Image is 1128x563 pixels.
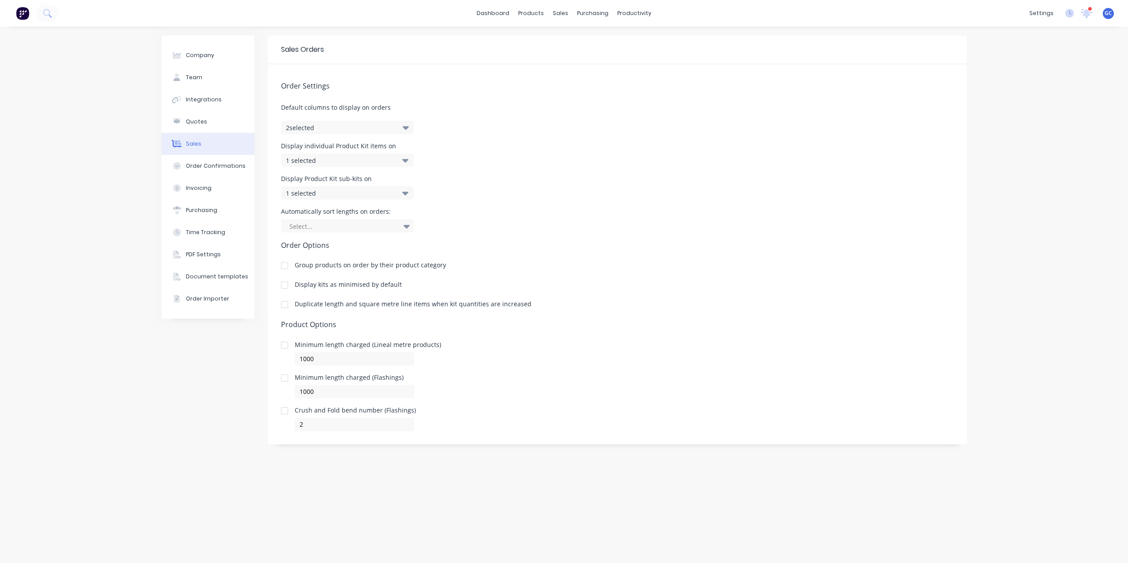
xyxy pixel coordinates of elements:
div: Company [186,51,214,59]
div: 1 selected [286,156,390,165]
img: Factory [16,7,29,20]
div: Display Product Kit sub-kits on [281,176,414,182]
div: purchasing [573,7,613,20]
button: Quotes [162,111,254,133]
h5: Order Options [281,241,954,250]
button: Purchasing [162,199,254,221]
button: Integrations [162,89,254,111]
span: GC [1105,9,1112,17]
button: Time Tracking [162,221,254,243]
div: Order Confirmations [186,162,246,170]
div: PDF Settings [186,251,221,258]
div: Automatically sort lengths on orders: [281,208,414,215]
button: Sales [162,133,254,155]
button: Order Importer [162,288,254,310]
a: dashboard [472,7,514,20]
button: PDF Settings [162,243,254,266]
div: Quotes [186,118,207,126]
div: Document templates [186,273,248,281]
div: Time Tracking [186,228,225,236]
div: productivity [613,7,656,20]
div: products [514,7,548,20]
span: Default columns to display on orders [281,103,954,112]
div: Minimum length charged (Lineal metre products) [295,342,441,348]
button: Order Confirmations [162,155,254,177]
div: settings [1025,7,1058,20]
div: Team [186,73,202,81]
div: 1 selected [286,189,390,198]
div: Display kits as minimised by default [295,281,402,288]
div: Invoicing [186,184,212,192]
div: Sales [186,140,201,148]
div: sales [548,7,573,20]
div: Group products on order by their product category [295,262,446,268]
button: Company [162,44,254,66]
div: Sales Orders [281,44,324,55]
div: Integrations [186,96,222,104]
div: Duplicate length and square metre line items when kit quantities are increased [295,301,531,307]
div: Crush and Fold bend number (Flashings) [295,407,416,413]
div: Display individual Product Kit items on [281,143,414,149]
h5: Product Options [281,320,954,329]
h5: Order Settings [281,82,954,90]
div: Purchasing [186,206,217,214]
div: Order Importer [186,295,229,303]
button: Invoicing [162,177,254,199]
div: Minimum length charged (Flashings) [295,374,414,381]
button: Team [162,66,254,89]
button: 2selected [281,121,414,134]
button: Document templates [162,266,254,288]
